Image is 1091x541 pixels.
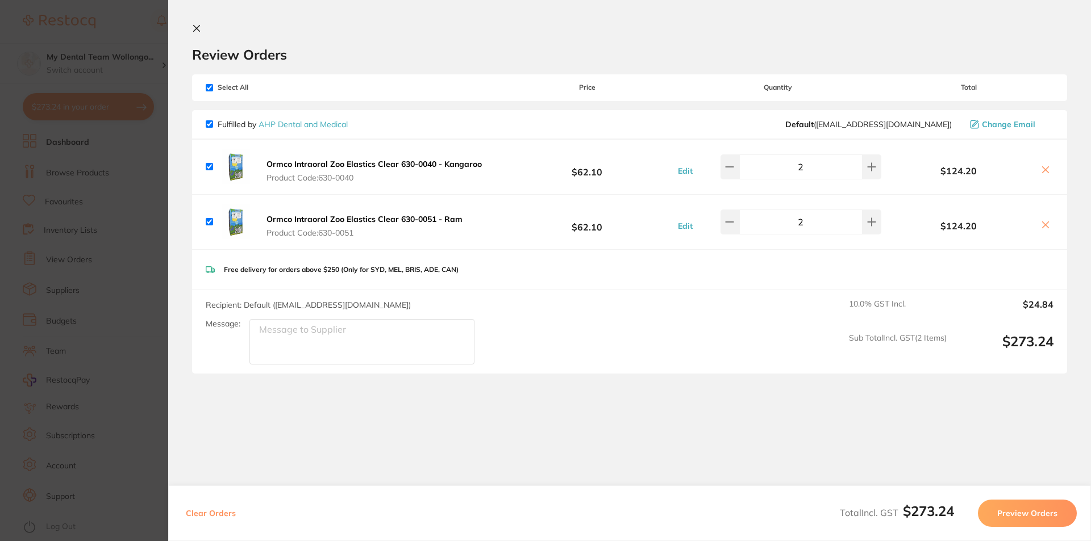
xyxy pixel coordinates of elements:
button: Change Email [967,119,1053,129]
button: Ormco Intraoral Zoo Elastics Clear 630-0040 - Kangaroo Product Code:630-0040 [263,159,485,183]
span: Product Code: 630-0051 [266,228,463,237]
span: Total [884,83,1053,91]
output: $24.84 [956,299,1053,324]
button: Edit [674,221,696,231]
b: $124.20 [884,221,1033,231]
span: Quantity [672,83,884,91]
p: Fulfilled by [218,120,348,129]
b: $273.24 [903,502,954,519]
span: orders@ahpdentalmedical.com.au [785,120,952,129]
span: Sub Total Incl. GST ( 2 Items) [849,333,947,364]
a: AHP Dental and Medical [259,119,348,129]
span: Price [502,83,672,91]
b: $124.20 [884,166,1033,176]
b: Ormco Intraoral Zoo Elastics Clear 630-0040 - Kangaroo [266,159,482,169]
button: Edit [674,166,696,176]
b: Ormco Intraoral Zoo Elastics Clear 630-0051 - Ram [266,214,463,224]
button: Preview Orders [978,500,1077,527]
img: cXdvc2U1ag [218,149,254,185]
img: ZXNxb3JlOA [218,204,254,240]
span: Total Incl. GST [840,507,954,518]
h2: Review Orders [192,46,1067,63]
span: Recipient: Default ( [EMAIL_ADDRESS][DOMAIN_NAME] ) [206,300,411,310]
p: Free delivery for orders above $250 (Only for SYD, MEL, BRIS, ADE, CAN) [224,266,459,274]
button: Ormco Intraoral Zoo Elastics Clear 630-0051 - Ram Product Code:630-0051 [263,214,466,238]
button: Clear Orders [182,500,239,527]
span: 10.0 % GST Incl. [849,299,947,324]
span: Select All [206,83,319,91]
label: Message: [206,319,240,329]
span: Product Code: 630-0040 [266,173,482,182]
span: Change Email [982,120,1035,129]
b: Default [785,119,814,129]
b: $62.10 [502,156,672,177]
output: $273.24 [956,333,1053,364]
b: $62.10 [502,211,672,232]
